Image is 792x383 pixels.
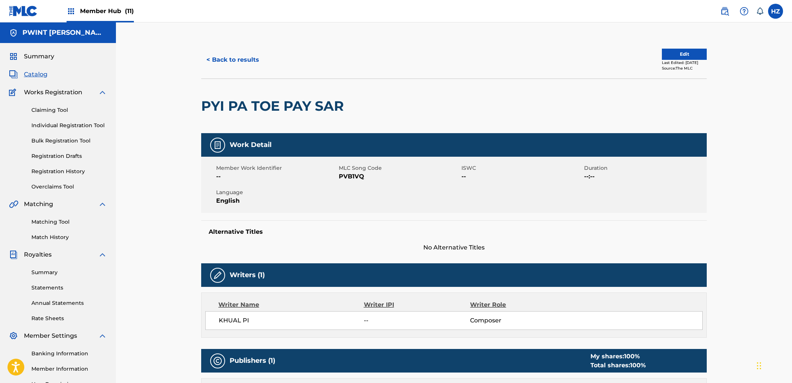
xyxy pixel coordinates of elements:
[364,316,470,325] span: --
[662,65,707,71] div: Source: The MLC
[461,172,582,181] span: --
[230,141,271,149] h5: Work Detail
[24,88,82,97] span: Works Registration
[31,299,107,307] a: Annual Statements
[213,141,222,150] img: Work Detail
[9,88,19,97] img: Works Registration
[470,300,567,309] div: Writer Role
[720,7,729,16] img: search
[216,189,337,196] span: Language
[31,233,107,241] a: Match History
[9,331,18,340] img: Member Settings
[9,6,38,16] img: MLC Logo
[31,365,107,373] a: Member Information
[219,316,364,325] span: KHUAL PI
[755,347,792,383] iframe: Chat Widget
[771,258,792,318] iframe: Resource Center
[98,331,107,340] img: expand
[213,356,222,365] img: Publishers
[740,7,749,16] img: help
[590,352,646,361] div: My shares:
[24,70,47,79] span: Catalog
[201,243,707,252] span: No Alternative Titles
[201,50,264,69] button: < Back to results
[31,350,107,358] a: Banking Information
[24,200,53,209] span: Matching
[470,316,567,325] span: Composer
[24,331,77,340] span: Member Settings
[756,7,764,15] div: Notifications
[31,315,107,322] a: Rate Sheets
[584,172,705,181] span: --:--
[9,28,18,37] img: Accounts
[9,200,18,209] img: Matching
[339,172,460,181] span: PVB1VQ
[67,7,76,16] img: Top Rightsholders
[364,300,470,309] div: Writer IPI
[230,271,265,279] h5: Writers (1)
[31,152,107,160] a: Registration Drafts
[125,7,134,15] span: (11)
[24,250,52,259] span: Royalties
[9,52,54,61] a: SummarySummary
[624,353,640,360] span: 100 %
[31,218,107,226] a: Matching Tool
[9,70,18,79] img: Catalog
[31,168,107,175] a: Registration History
[22,28,107,37] h5: PWINT PHYU AUNG
[768,4,783,19] div: User Menu
[9,250,18,259] img: Royalties
[31,183,107,191] a: Overclaims Tool
[339,164,460,172] span: MLC Song Code
[24,52,54,61] span: Summary
[9,70,47,79] a: CatalogCatalog
[216,172,337,181] span: --
[230,356,275,365] h5: Publishers (1)
[216,196,337,205] span: English
[662,60,707,65] div: Last Edited: [DATE]
[9,52,18,61] img: Summary
[737,4,752,19] div: Help
[98,250,107,259] img: expand
[757,355,761,377] div: Drag
[31,269,107,276] a: Summary
[216,164,337,172] span: Member Work Identifier
[31,106,107,114] a: Claiming Tool
[218,300,364,309] div: Writer Name
[31,122,107,129] a: Individual Registration Tool
[590,361,646,370] div: Total shares:
[201,98,347,114] h2: PYI PA TOE PAY SAR
[584,164,705,172] span: Duration
[98,88,107,97] img: expand
[209,228,699,236] h5: Alternative Titles
[461,164,582,172] span: ISWC
[31,137,107,145] a: Bulk Registration Tool
[662,49,707,60] button: Edit
[31,284,107,292] a: Statements
[717,4,732,19] a: Public Search
[98,200,107,209] img: expand
[213,271,222,280] img: Writers
[630,362,646,369] span: 100 %
[80,7,134,15] span: Member Hub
